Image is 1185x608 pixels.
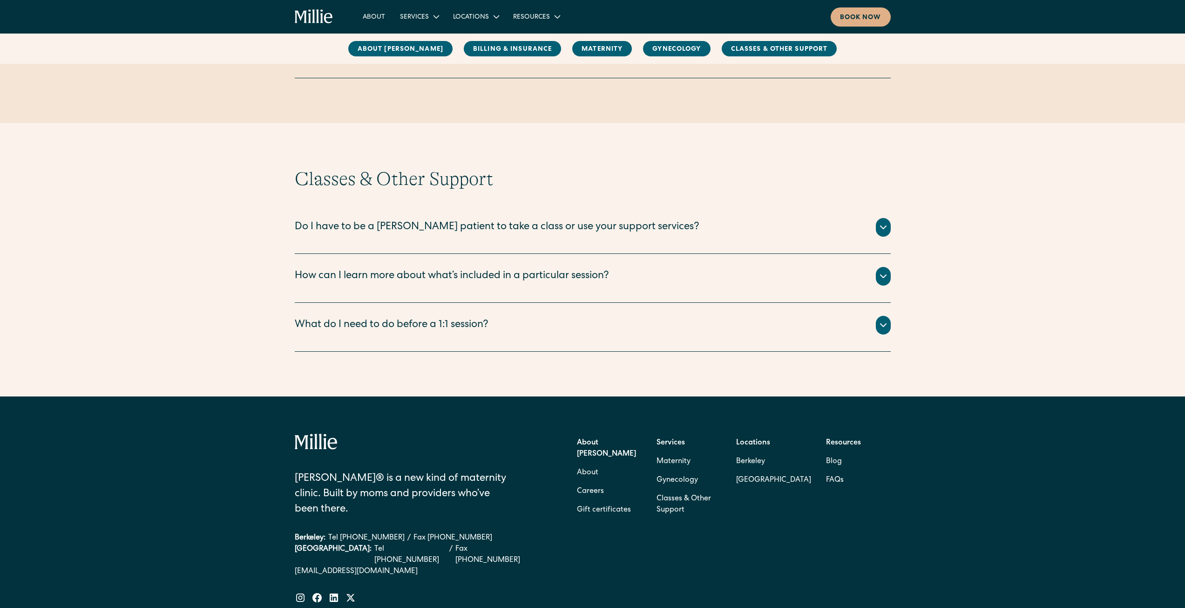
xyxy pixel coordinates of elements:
a: [EMAIL_ADDRESS][DOMAIN_NAME] [295,566,530,577]
a: Maternity [657,452,691,471]
div: / [449,544,453,566]
a: Gynecology [657,471,698,490]
div: Book now [840,13,881,23]
div: Services [400,13,429,22]
a: MAternity [572,41,632,56]
strong: Services [657,439,685,447]
a: Gift certificates [577,501,631,519]
a: Classes & Other Support [722,41,837,56]
strong: About [PERSON_NAME] [577,439,636,458]
div: Do I have to be a [PERSON_NAME] patient to take a class or use your support services? [295,220,699,235]
div: Services [393,9,446,24]
a: Classes & Other Support [657,490,721,519]
a: [GEOGRAPHIC_DATA] [736,471,811,490]
a: Gynecology [643,41,710,56]
a: Fax [PHONE_NUMBER] [455,544,530,566]
a: About [355,9,393,24]
div: Locations [446,9,506,24]
a: Book now [831,7,891,27]
div: Resources [513,13,550,22]
div: [GEOGRAPHIC_DATA]: [295,544,372,566]
a: Fax [PHONE_NUMBER] [413,533,492,544]
a: Tel [PHONE_NUMBER] [374,544,447,566]
div: Locations [453,13,489,22]
h2: Classes & Other Support [295,168,891,190]
div: Resources [506,9,567,24]
a: home [295,9,333,24]
a: Tel [PHONE_NUMBER] [328,533,405,544]
a: About [PERSON_NAME] [348,41,453,56]
div: Berkeley: [295,533,325,544]
a: Berkeley [736,452,811,471]
div: [PERSON_NAME]® is a new kind of maternity clinic. Built by moms and providers who’ve been there. [295,471,514,518]
a: Careers [577,482,604,501]
strong: Resources [826,439,861,447]
a: About [577,464,598,482]
div: / [407,533,411,544]
strong: Locations [736,439,770,447]
a: FAQs [826,471,844,490]
div: What do I need to do before a 1:1 session? [295,318,488,333]
a: Billing & Insurance [464,41,561,56]
div: How can I learn more about what’s included in a particular session? [295,269,609,284]
a: Blog [826,452,842,471]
